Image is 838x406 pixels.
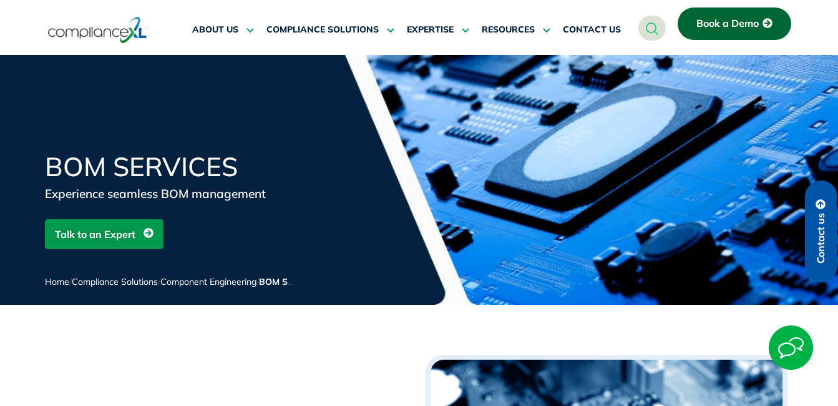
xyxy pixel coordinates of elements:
span: CONTACT US [563,24,621,36]
span: Book a Demo [696,18,759,29]
div: Experience seamless BOM management [45,185,344,202]
a: ABOUT US [192,15,254,45]
span: / / / [45,276,318,287]
h1: BOM Services [45,154,344,180]
span: COMPLIANCE SOLUTIONS [266,24,379,36]
img: logo-one.svg [48,16,147,44]
a: CONTACT US [563,15,621,45]
span: ABOUT US [192,24,238,36]
span: EXPERTISE [407,24,454,36]
a: COMPLIANCE SOLUTIONS [266,15,394,45]
a: navsearch-button [638,16,666,41]
a: RESOURCES [482,15,550,45]
span: RESOURCES [482,24,535,36]
a: Compliance Solutions [72,276,158,287]
a: Home [45,276,69,287]
a: EXPERTISE [407,15,469,45]
a: Talk to an Expert [45,219,163,249]
a: Book a Demo [678,7,791,40]
a: Component Engineering [160,276,256,287]
img: Start Chat [769,325,813,370]
span: BOM Services [259,276,318,287]
span: Contact us [816,213,827,264]
span: Talk to an Expert [55,222,135,246]
a: Contact us [805,181,837,282]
